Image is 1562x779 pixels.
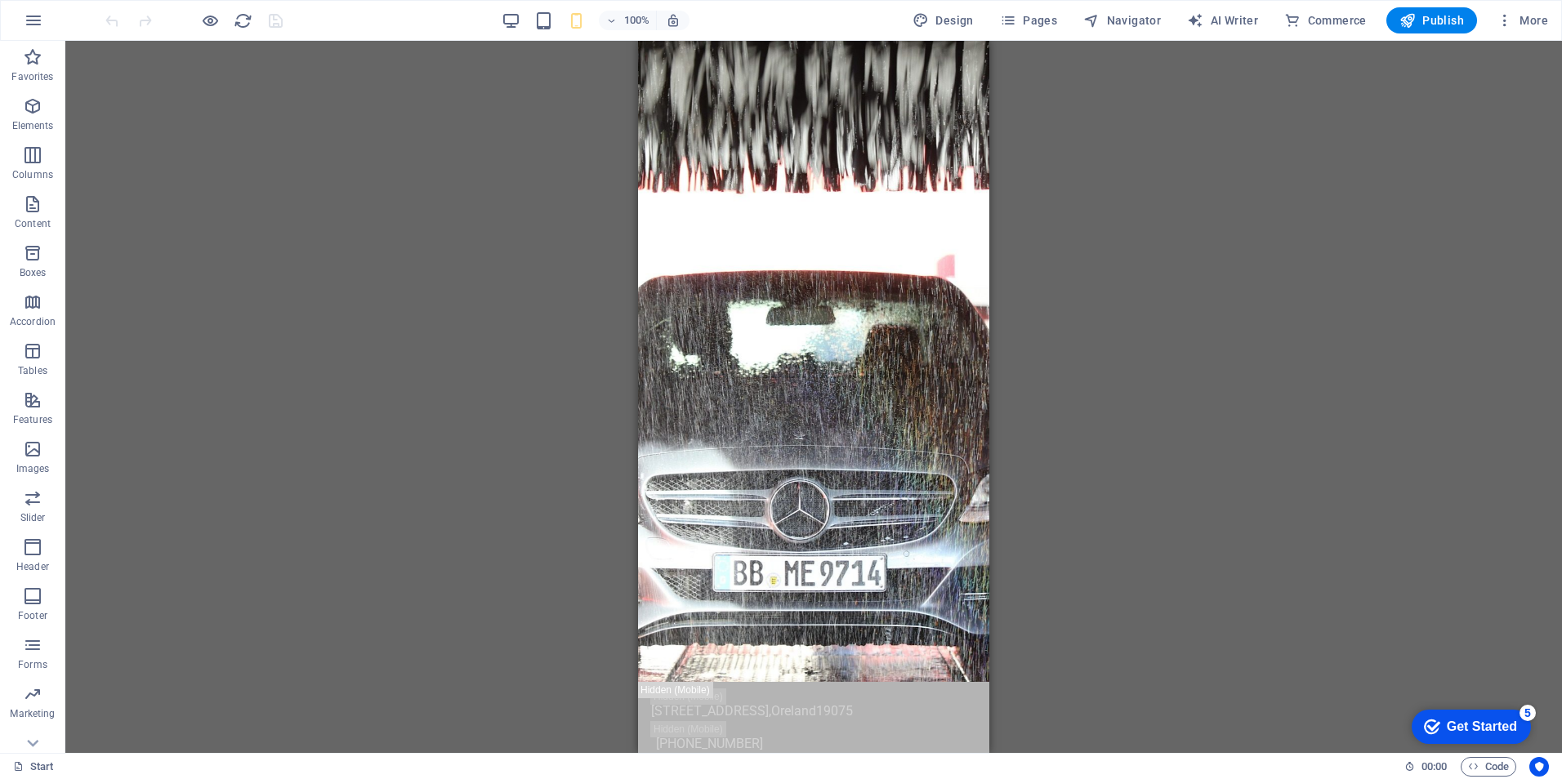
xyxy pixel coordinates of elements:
h6: 100% [623,11,649,30]
button: Publish [1386,7,1477,33]
span: Commerce [1284,12,1367,29]
button: More [1490,7,1555,33]
div: Design (Ctrl+Alt+Y) [906,7,980,33]
span: More [1497,12,1548,29]
button: AI Writer [1180,7,1265,33]
span: Code [1468,757,1509,777]
div: 5 [121,3,137,20]
button: Code [1461,757,1516,777]
button: reload [233,11,252,30]
button: Pages [993,7,1064,33]
span: Design [913,12,974,29]
p: Elements [12,119,54,132]
div: Get Started 5 items remaining, 0% complete [13,8,132,42]
i: On resize automatically adjust zoom level to fit chosen device. [666,13,681,28]
button: Commerce [1278,7,1373,33]
span: 00 00 [1421,757,1447,777]
button: Navigator [1077,7,1167,33]
button: 100% [599,11,657,30]
p: Forms [18,658,47,671]
p: Accordion [10,315,56,328]
p: Footer [18,609,47,622]
span: Pages [1000,12,1057,29]
a: Click to cancel selection. Double-click to open Pages [13,757,54,777]
p: Columns [12,168,53,181]
p: Images [16,462,50,475]
p: Header [16,560,49,573]
span: Navigator [1083,12,1161,29]
span: Publish [1399,12,1464,29]
div: Get Started [48,18,118,33]
p: Favorites [11,70,53,83]
p: Boxes [20,266,47,279]
p: Features [13,413,52,426]
p: Slider [20,511,46,524]
button: Usercentrics [1529,757,1549,777]
p: Marketing [10,707,55,720]
p: Tables [18,364,47,377]
h6: Session time [1404,757,1448,777]
button: Design [906,7,980,33]
span: AI Writer [1187,12,1258,29]
p: Content [15,217,51,230]
span: : [1433,760,1435,772]
button: Click here to leave preview mode and continue editing [200,11,220,30]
